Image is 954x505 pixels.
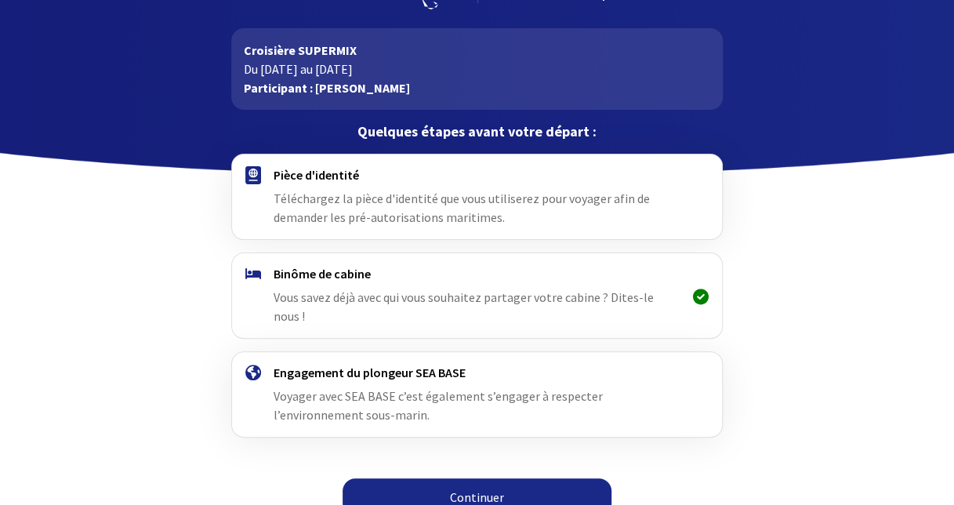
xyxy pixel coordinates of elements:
[244,78,710,97] p: Participant : [PERSON_NAME]
[244,60,710,78] p: Du [DATE] au [DATE]
[274,167,680,183] h4: Pièce d'identité
[245,365,261,380] img: engagement.svg
[244,41,710,60] p: Croisière SUPERMIX
[274,266,680,282] h4: Binôme de cabine
[274,191,650,225] span: Téléchargez la pièce d'identité que vous utiliserez pour voyager afin de demander les pré-autoris...
[245,268,261,279] img: binome.svg
[231,122,723,141] p: Quelques étapes avant votre départ :
[274,365,680,380] h4: Engagement du plongeur SEA BASE
[245,166,261,184] img: passport.svg
[274,388,603,423] span: Voyager avec SEA BASE c’est également s’engager à respecter l’environnement sous-marin.
[274,289,654,324] span: Vous savez déjà avec qui vous souhaitez partager votre cabine ? Dites-le nous !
